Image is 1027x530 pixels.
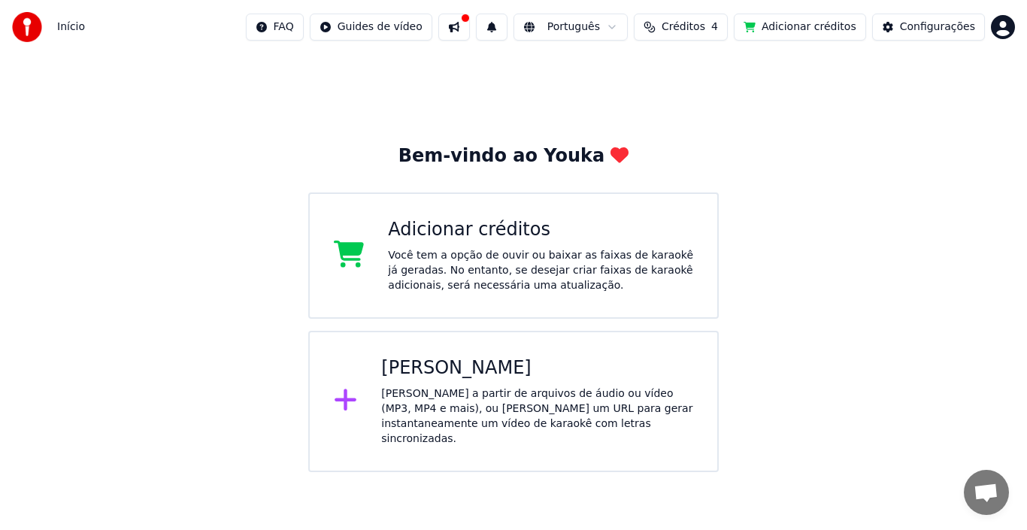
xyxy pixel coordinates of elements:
[711,20,718,35] span: 4
[388,218,693,242] div: Adicionar créditos
[12,12,42,42] img: youka
[634,14,728,41] button: Créditos4
[662,20,705,35] span: Créditos
[398,144,629,168] div: Bem-vindo ao Youka
[734,14,866,41] button: Adicionar créditos
[900,20,975,35] div: Configurações
[246,14,304,41] button: FAQ
[872,14,985,41] button: Configurações
[381,386,693,447] div: [PERSON_NAME] a partir de arquivos de áudio ou vídeo (MP3, MP4 e mais), ou [PERSON_NAME] um URL p...
[57,20,85,35] span: Início
[388,248,693,293] div: Você tem a opção de ouvir ou baixar as faixas de karaokê já geradas. No entanto, se desejar criar...
[381,356,693,380] div: [PERSON_NAME]
[310,14,432,41] button: Guides de vídeo
[57,20,85,35] nav: breadcrumb
[964,470,1009,515] div: Bate-papo aberto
